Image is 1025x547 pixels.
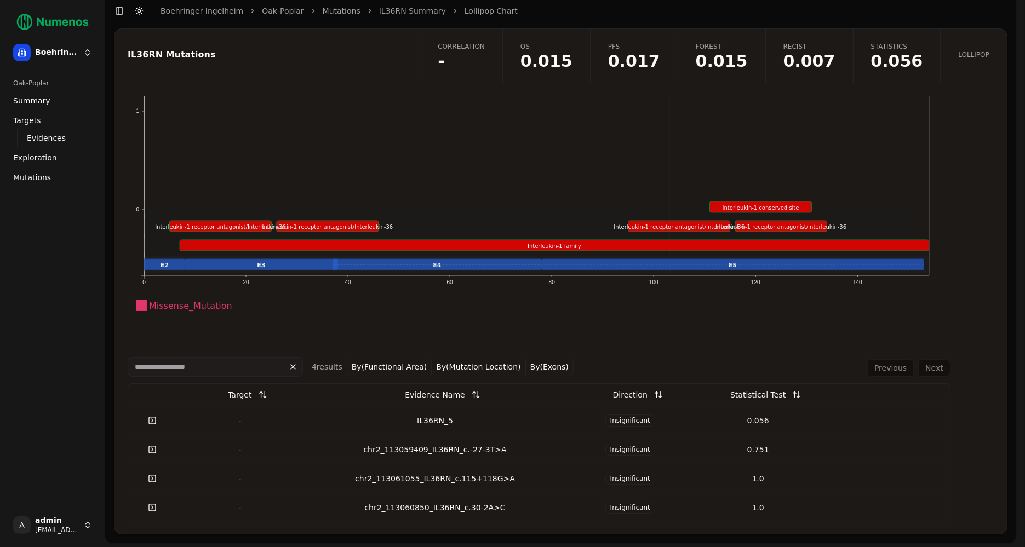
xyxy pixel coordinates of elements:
[716,224,847,230] text: Interleukin-1 receptor antagonist/Interleukin-36
[22,130,83,146] a: Evidences
[161,5,243,16] a: Boehringer Ingelheim
[520,53,572,70] span: 0.015
[853,29,941,83] a: Statistics0.056
[142,279,146,285] text: 0
[9,169,96,186] a: Mutations
[698,502,817,513] div: 1.0
[520,42,572,51] span: OS
[149,301,232,312] text: Missense_Mutation
[112,3,127,19] button: Toggle Sidebar
[649,279,658,285] text: 100
[871,42,923,51] span: Statistics
[405,385,465,405] div: Evidence Name
[35,516,79,526] span: admin
[228,385,251,405] div: Target
[9,39,96,66] button: Boehringer Ingelheim
[262,5,304,16] a: Oak-Poplar
[9,149,96,166] a: Exploration
[502,29,590,83] a: OS0.015
[958,50,989,59] span: Lollipop
[608,42,660,51] span: PFS
[783,53,835,70] span: 0.007
[783,42,835,51] span: Recist
[13,172,51,183] span: Mutations
[347,359,432,375] button: By(Functional Area)
[13,152,57,163] span: Exploration
[308,502,562,513] div: chr2_113060850_IL36RN_c.30-2A>C
[9,74,96,92] div: Oak-Poplar
[853,279,862,285] text: 140
[136,206,139,212] text: 0
[940,29,1007,83] a: Lollipop
[438,53,485,70] span: -
[180,502,299,513] div: -
[432,359,525,375] button: By(Mutation Location)
[765,29,853,83] a: Recist0.007
[131,3,147,19] button: Toggle Dark Mode
[590,29,678,83] a: PFS0.017
[723,205,799,211] text: Interleukin-1 conserved site
[433,262,442,269] text: E4
[379,5,446,16] a: IL36RN Summary
[243,279,250,285] text: 20
[613,385,648,405] div: Direction
[257,262,265,269] text: E3
[698,415,817,426] div: 0.056
[180,444,299,455] div: -
[696,42,748,51] span: Forest
[323,5,360,16] a: Mutations
[9,112,96,129] a: Targets
[871,53,923,70] span: 0.056
[35,526,79,534] span: [EMAIL_ADDRESS]
[698,444,817,455] div: 0.751
[9,9,96,35] img: Numenos
[13,115,41,126] span: Targets
[729,262,737,269] text: E5
[9,512,96,538] button: Aadmin[EMAIL_ADDRESS]
[27,133,66,143] span: Evidences
[308,444,562,455] div: chr2_113059409_IL36RN_c.-27-3T>A
[420,29,502,83] a: Correlation-
[605,444,655,456] span: Insignificant
[730,385,786,405] div: Statistical Test
[312,362,342,371] span: 4 result s
[180,473,299,484] div: -
[751,279,760,285] text: 120
[308,415,562,426] div: IL36RN_5
[696,53,748,70] span: 0.015
[698,473,817,484] div: 1.0
[35,48,79,57] span: Boehringer Ingelheim
[528,243,581,249] text: Interleukin-1 family
[128,50,403,59] div: IL36RN Mutations
[13,516,31,534] span: A
[136,108,139,114] text: 1
[465,5,518,16] a: Lollipop Chart
[9,92,96,110] a: Summary
[438,42,485,51] span: Correlation
[526,359,574,375] button: By(Exons)
[262,224,393,230] text: Interleukin-1 receptor antagonist/Interleukin-36
[608,53,660,70] span: 0.017
[161,5,518,16] nav: breadcrumb
[13,95,50,106] span: Summary
[605,414,655,427] span: Insignificant
[605,502,655,514] span: Insignificant
[161,262,169,269] text: E2
[614,224,745,230] text: Interleukin-1 receptor antagonist/Interleukin-36
[155,224,286,230] text: Interleukin-1 receptor antagonist/Interleukin-36
[447,279,454,285] text: 60
[345,279,352,285] text: 40
[605,473,655,485] span: Insignificant
[549,279,556,285] text: 80
[308,473,562,484] div: chr2_113061055_IL36RN_c.115+118G>A
[678,29,765,83] a: Forest0.015
[180,415,299,426] div: -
